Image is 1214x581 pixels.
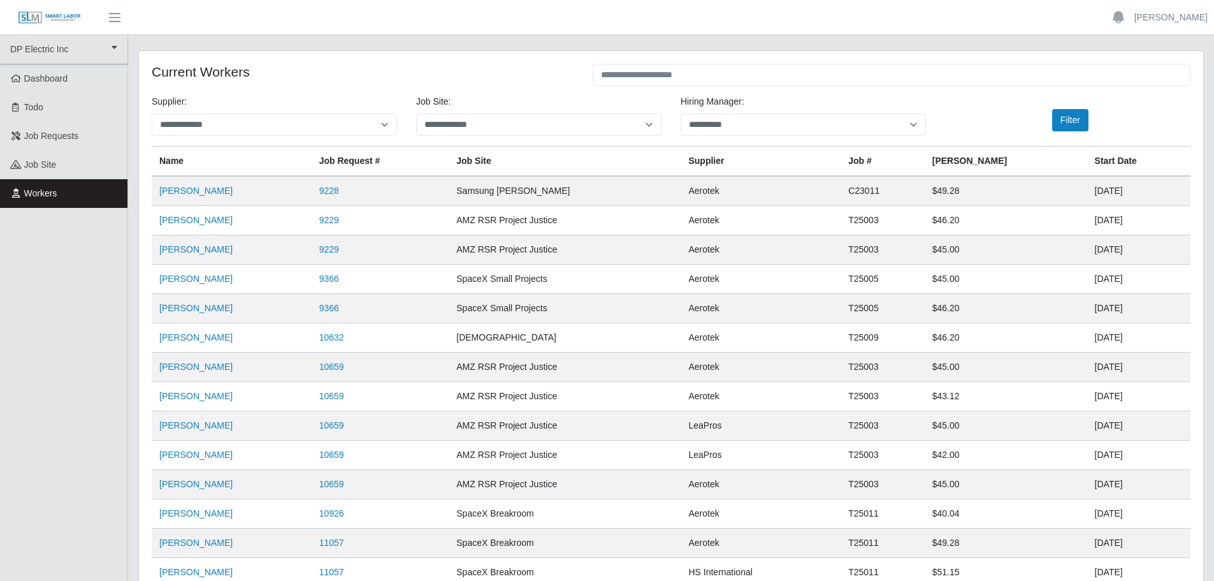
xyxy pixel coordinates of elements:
td: T25003 [841,353,925,382]
td: T25003 [841,470,925,499]
th: job site [449,147,681,177]
td: T25003 [841,382,925,411]
a: 10659 [319,450,344,460]
a: 9228 [319,186,339,196]
span: Job Requests [24,131,79,141]
td: [DATE] [1087,529,1190,558]
td: $45.00 [925,353,1087,382]
td: T25003 [841,235,925,265]
label: Supplier: [152,95,187,108]
td: [DATE] [1087,382,1190,411]
td: Aerotek [681,176,841,206]
a: 10659 [319,362,344,372]
th: Name [152,147,312,177]
td: Aerotek [681,499,841,529]
a: [PERSON_NAME] [159,215,233,225]
a: 11057 [319,538,344,548]
label: job site: [416,95,451,108]
td: T25003 [841,411,925,441]
td: LeaPros [681,411,841,441]
span: Todo [24,102,43,112]
span: job site [24,159,57,170]
td: T25005 [841,294,925,323]
td: $49.28 [925,176,1087,206]
td: $45.00 [925,235,1087,265]
th: Job # [841,147,925,177]
a: 10632 [319,332,344,342]
td: [DATE] [1087,353,1190,382]
label: Hiring Manager: [681,95,744,108]
td: T25005 [841,265,925,294]
td: [DATE] [1087,441,1190,470]
td: T25011 [841,529,925,558]
a: [PERSON_NAME] [159,332,233,342]
td: [DATE] [1087,265,1190,294]
td: SpaceX Breakroom [449,529,681,558]
td: Aerotek [681,265,841,294]
td: Aerotek [681,353,841,382]
a: 9366 [319,274,339,284]
a: [PERSON_NAME] [159,362,233,372]
a: [PERSON_NAME] [159,186,233,196]
a: 10659 [319,391,344,401]
td: $43.12 [925,382,1087,411]
img: SLM Logo [18,11,82,25]
a: [PERSON_NAME] [159,508,233,518]
a: [PERSON_NAME] [159,274,233,284]
td: [DATE] [1087,470,1190,499]
span: Dashboard [24,73,68,84]
a: 10659 [319,420,344,430]
td: [DATE] [1087,206,1190,235]
a: [PERSON_NAME] [159,391,233,401]
td: Aerotek [681,470,841,499]
td: $42.00 [925,441,1087,470]
td: [DATE] [1087,235,1190,265]
td: [DATE] [1087,499,1190,529]
td: $49.28 [925,529,1087,558]
a: [PERSON_NAME] [159,450,233,460]
td: C23011 [841,176,925,206]
th: [PERSON_NAME] [925,147,1087,177]
a: 10659 [319,479,344,489]
a: [PERSON_NAME] [159,567,233,577]
th: Supplier [681,147,841,177]
td: [DEMOGRAPHIC_DATA] [449,323,681,353]
td: [DATE] [1087,294,1190,323]
a: [PERSON_NAME] [159,538,233,548]
td: $46.20 [925,206,1087,235]
td: SpaceX Breakroom [449,499,681,529]
td: AMZ RSR Project Justice [449,441,681,470]
a: [PERSON_NAME] [159,479,233,489]
td: AMZ RSR Project Justice [449,382,681,411]
td: T25003 [841,206,925,235]
td: AMZ RSR Project Justice [449,206,681,235]
td: T25009 [841,323,925,353]
td: Samsung [PERSON_NAME] [449,176,681,206]
a: 10926 [319,508,344,518]
a: 9229 [319,244,339,254]
a: [PERSON_NAME] [1134,11,1208,24]
td: $45.00 [925,470,1087,499]
a: [PERSON_NAME] [159,420,233,430]
a: 9366 [319,303,339,313]
a: [PERSON_NAME] [159,244,233,254]
th: Job Request # [312,147,449,177]
td: $45.00 [925,265,1087,294]
td: $46.20 [925,323,1087,353]
td: AMZ RSR Project Justice [449,411,681,441]
td: [DATE] [1087,411,1190,441]
td: [DATE] [1087,323,1190,353]
td: Aerotek [681,206,841,235]
td: Aerotek [681,294,841,323]
th: Start Date [1087,147,1190,177]
td: $45.00 [925,411,1087,441]
td: T25003 [841,441,925,470]
td: Aerotek [681,323,841,353]
td: Aerotek [681,235,841,265]
td: LeaPros [681,441,841,470]
td: SpaceX Small Projects [449,294,681,323]
td: $46.20 [925,294,1087,323]
td: SpaceX Small Projects [449,265,681,294]
td: AMZ RSR Project Justice [449,353,681,382]
a: 11057 [319,567,344,577]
